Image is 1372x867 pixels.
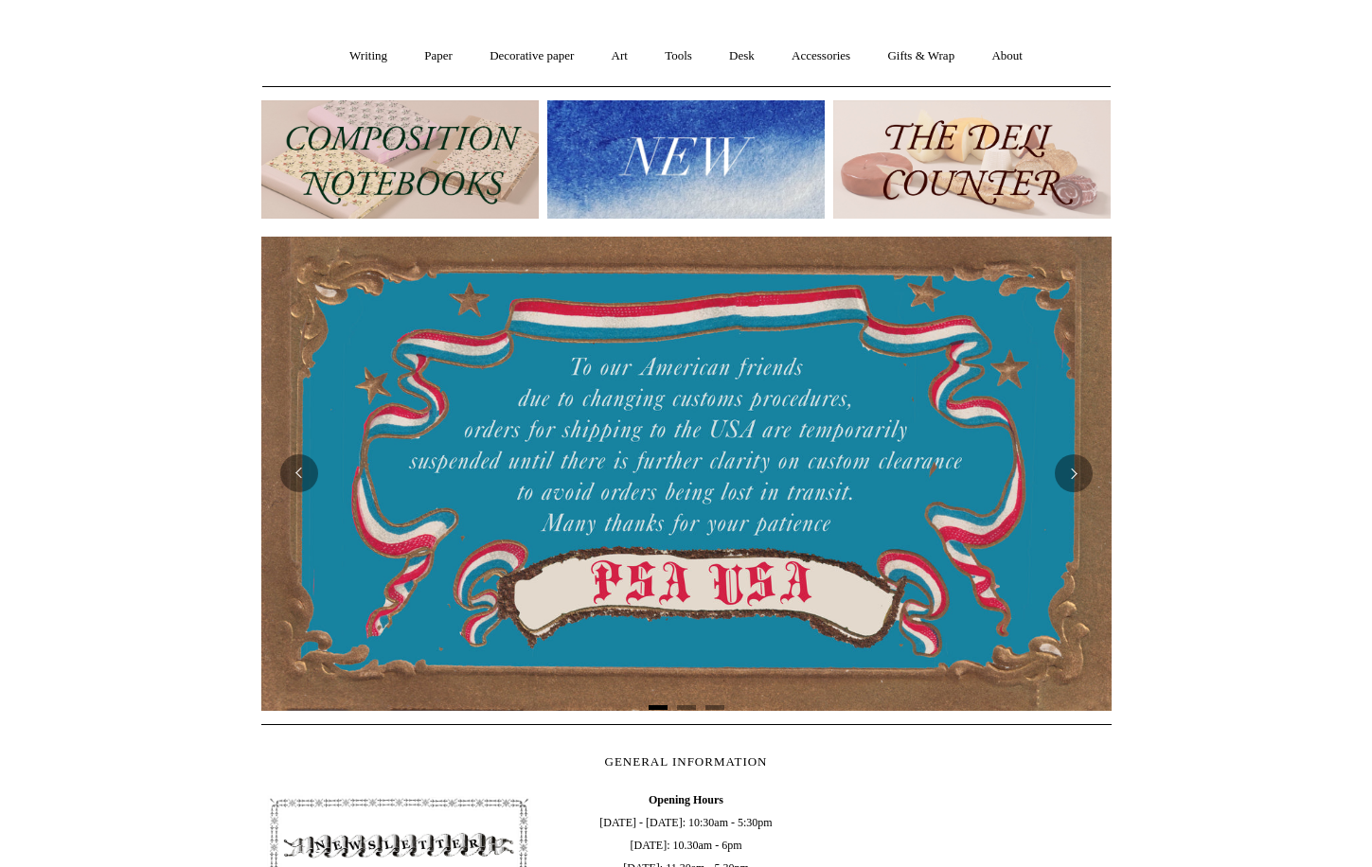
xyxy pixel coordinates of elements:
[649,705,668,710] button: Page 1
[280,454,318,492] button: Previous
[332,31,404,81] a: Writing
[712,31,772,81] a: Desk
[547,100,825,219] img: New.jpg__PID:f73bdf93-380a-4a35-bcfe-7823039498e1
[407,31,470,81] a: Paper
[261,100,539,219] img: 202302 Composition ledgers.jpg__PID:69722ee6-fa44-49dd-a067-31375e5d54ec
[833,100,1111,219] img: The Deli Counter
[605,754,768,769] span: GENERAL INFORMATION
[649,793,723,806] b: Opening Hours
[677,705,696,710] button: Page 2
[1055,454,1093,492] button: Next
[775,31,867,81] a: Accessories
[261,237,1112,710] img: USA PSA .jpg__PID:33428022-6587-48b7-8b57-d7eefc91f15a
[472,31,591,81] a: Decorative paper
[705,705,724,710] button: Page 3
[870,31,971,81] a: Gifts & Wrap
[648,31,709,81] a: Tools
[595,31,645,81] a: Art
[974,31,1040,81] a: About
